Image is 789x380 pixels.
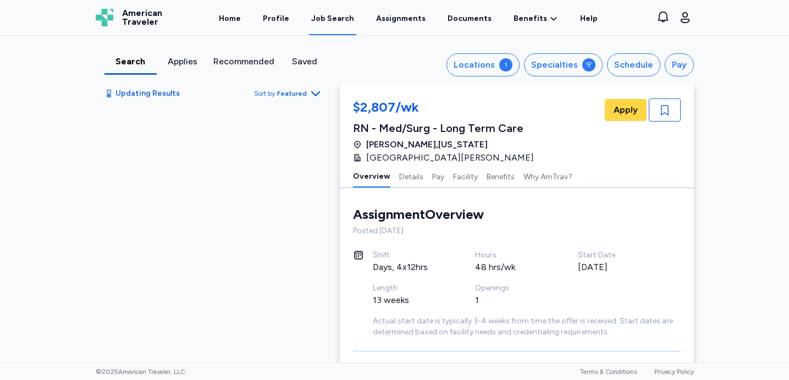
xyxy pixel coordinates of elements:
[475,283,551,294] div: Openings
[366,138,488,151] span: [PERSON_NAME] , [US_STATE]
[475,294,551,307] div: 1
[475,250,551,261] div: Hours
[353,206,484,223] div: Assignment Overview
[514,13,558,24] a: Benefits
[373,294,449,307] div: 13 weeks
[531,58,578,71] div: Specialties
[353,98,540,118] div: $2,807/wk
[453,164,478,188] button: Facility
[432,164,444,188] button: Pay
[254,89,275,98] span: Sort by
[353,164,390,188] button: Overview
[213,55,274,68] div: Recommended
[523,164,572,188] button: Why AmTrav?
[614,58,653,71] div: Schedule
[96,367,185,376] span: © 2025 American Traveler, LLC
[605,99,647,121] button: Apply
[578,261,654,274] div: [DATE]
[309,1,356,35] a: Job Search
[277,89,307,98] span: Featured
[96,9,113,26] img: Logo
[373,316,681,338] div: Actual start date is typically 3-4 weeks from time the offer is received. Start dates are determi...
[353,225,681,236] div: Posted [DATE]
[254,87,322,100] button: Sort byFeatured
[399,164,423,188] button: Details
[122,9,162,26] span: American Traveler
[654,368,694,376] a: Privacy Policy
[524,53,603,76] button: Specialties
[665,53,694,76] button: Pay
[607,53,660,76] button: Schedule
[499,58,512,71] div: 1
[115,88,180,99] span: Updating Results
[366,151,534,164] span: [GEOGRAPHIC_DATA][PERSON_NAME]
[161,55,205,68] div: Applies
[514,13,547,24] span: Benefits
[446,53,520,76] button: Locations1
[311,13,354,24] div: Job Search
[578,250,654,261] div: Start Date
[580,368,637,376] a: Terms & Conditions
[454,58,495,71] div: Locations
[373,250,449,261] div: Shift
[353,120,540,136] div: RN - Med/Surg - Long Term Care
[475,261,551,274] div: 48 hrs/wk
[614,103,638,117] span: Apply
[487,164,515,188] button: Benefits
[109,55,152,68] div: Search
[373,283,449,294] div: Length
[672,58,687,71] div: Pay
[373,261,449,274] div: Days, 4x12hrs
[283,55,327,68] div: Saved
